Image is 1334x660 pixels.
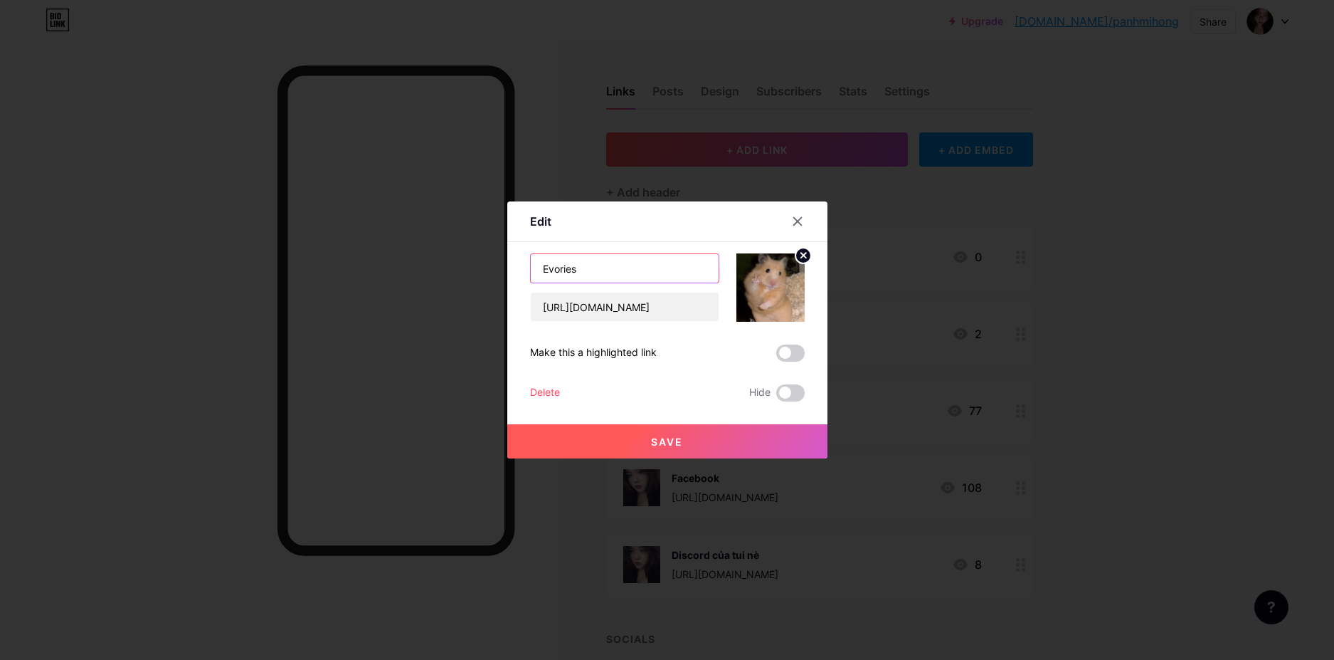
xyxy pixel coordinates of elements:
button: Save [507,424,827,459]
input: URL [531,293,719,321]
input: Title [531,254,719,283]
span: Save [651,436,683,448]
div: Make this a highlighted link [530,345,657,362]
span: Hide [749,384,771,402]
div: Delete [530,384,560,402]
img: link_thumbnail [736,253,805,322]
div: Edit [530,213,551,230]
